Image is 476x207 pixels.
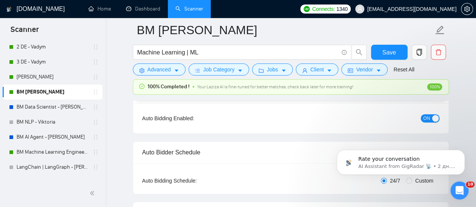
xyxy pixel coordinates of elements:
span: Save [382,48,396,57]
span: holder [93,179,99,185]
span: holder [93,149,99,155]
span: holder [93,59,99,65]
input: Scanner name... [137,21,433,39]
iframe: Intercom notifications повідомлення [325,134,476,187]
div: Auto Bidding Enabled: [142,114,241,122]
button: settingAdvancedcaret-down [133,63,186,76]
span: search [352,49,366,56]
a: BM [PERSON_NAME] [17,85,88,100]
img: logo [6,3,12,15]
span: user [302,68,307,73]
span: 100% [427,83,442,91]
a: BM NLP - Viktoria [17,115,88,130]
button: barsJob Categorycaret-down [189,63,249,76]
span: delete [431,49,446,56]
button: userClientcaret-down [296,63,339,76]
a: BM Data Scientist - [PERSON_NAME] [17,100,88,115]
span: bars [195,68,200,73]
a: homeHome [88,6,111,12]
div: Auto Bidder Schedule [142,142,440,163]
button: folderJobscaret-down [252,63,293,76]
span: Jobs [267,65,278,74]
span: 1340 [336,5,348,13]
div: Auto Bidding Schedule: [142,177,241,185]
span: double-left [90,189,97,197]
button: idcardVendorcaret-down [341,63,387,76]
a: setting [461,6,473,12]
span: copy [412,49,426,56]
span: caret-down [327,68,332,73]
iframe: Intercom live chat [450,181,468,199]
span: caret-down [174,68,179,73]
span: ON [423,114,430,122]
span: holder [93,89,99,95]
span: caret-down [281,68,286,73]
a: [PERSON_NAME] [17,70,88,85]
button: copy [412,45,427,60]
button: Save [371,45,408,60]
a: LangChain | LangGraph - [PERSON_NAME] [17,160,88,175]
a: Test - [PERSON_NAME] - DE - Vadym [17,175,88,190]
span: check-circle [139,84,144,89]
span: 10 [466,181,474,187]
span: holder [93,104,99,110]
a: Reset All [394,65,414,74]
span: folder [259,68,264,73]
button: delete [431,45,446,60]
span: holder [93,74,99,80]
span: holder [93,44,99,50]
span: Advanced [148,65,171,74]
span: holder [93,119,99,125]
span: setting [139,68,144,73]
span: Connects: [312,5,335,13]
span: user [357,6,362,12]
a: dashboardDashboard [126,6,160,12]
a: 2 DE - Vadym [17,39,88,54]
img: upwork-logo.png [304,6,310,12]
span: idcard [348,68,353,73]
a: 3 DE - Vadym [17,54,88,70]
span: Job Category [203,65,234,74]
span: caret-down [376,68,381,73]
input: Search Freelance Jobs... [137,48,338,57]
a: BM Machine Learning Engineer - [PERSON_NAME] [17,145,88,160]
button: setting [461,3,473,15]
span: holder [93,164,99,170]
a: searchScanner [175,6,203,12]
span: 100% Completed ! [148,83,190,91]
span: info-circle [342,50,347,55]
span: edit [435,25,445,35]
span: Scanner [5,24,45,40]
span: Vendor [356,65,373,74]
span: Your Laziza AI is fine-tuned for better matches, check back later for more training! [197,84,353,89]
span: Client [310,65,324,74]
button: search [351,45,367,60]
a: BM AI Agent - [PERSON_NAME] [17,130,88,145]
span: caret-down [237,68,243,73]
span: holder [93,134,99,140]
